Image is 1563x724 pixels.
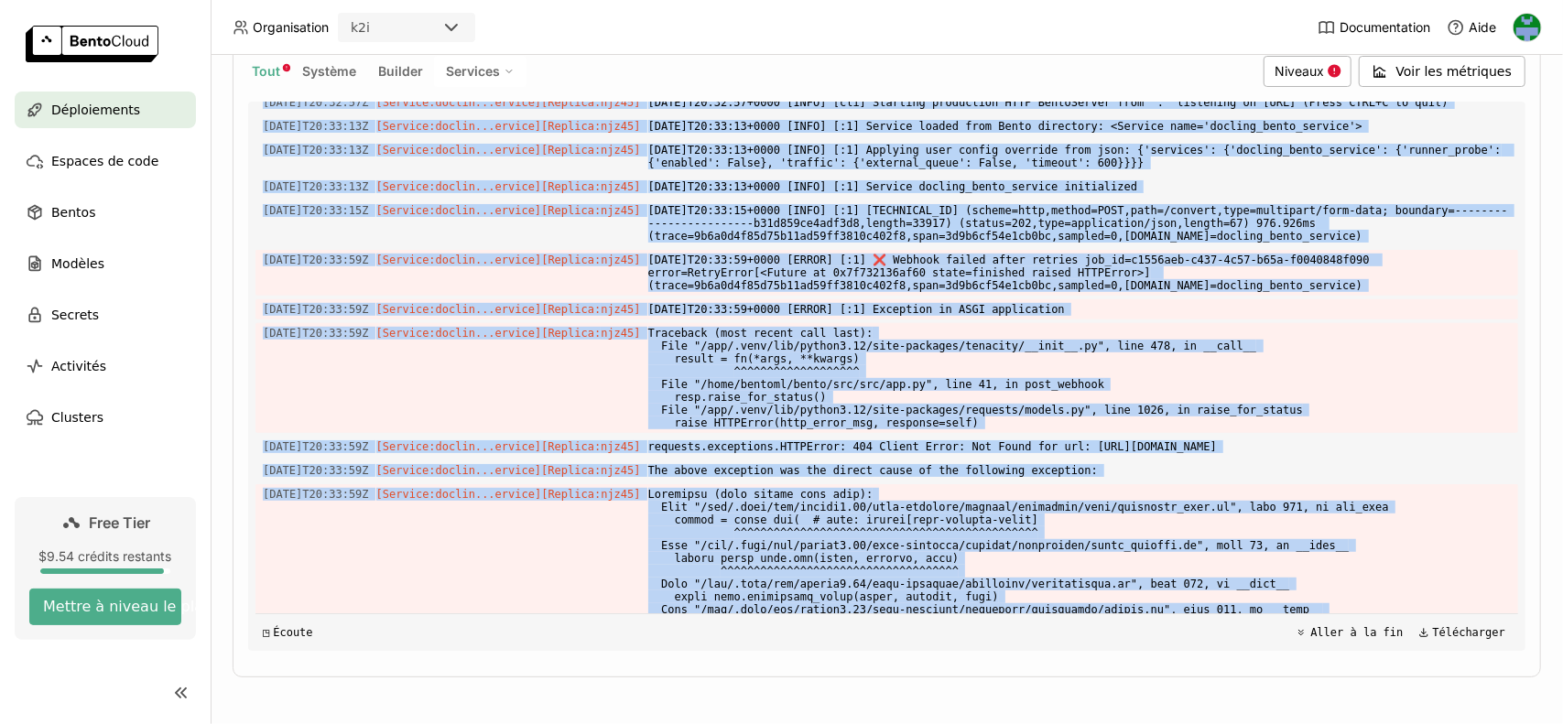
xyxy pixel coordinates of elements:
span: Voir les métriques [1396,62,1512,81]
span: [Service:doclin...ervice] [376,327,542,340]
div: Services [434,56,526,87]
span: Free Tier [90,513,151,532]
span: 2025-09-04T20:33:59.583Z [263,250,369,270]
span: Documentation [1340,19,1430,36]
span: [DATE]T20:33:13+0000 [INFO] [:1] Applying user config override from json: {'services': {'docling_... [648,140,1511,173]
span: Déploiements [51,99,140,121]
div: Aide [1447,18,1496,37]
span: [Replica:njz45] [541,303,640,316]
button: Télécharger [1413,621,1511,643]
span: [DATE]T20:32:57+0000 [INFO] [cli] Starting production HTTP BentoServer from "." listening on [URL... [648,92,1511,113]
span: ◳ [263,626,269,639]
a: Déploiements [15,92,196,128]
span: Bentos [51,201,95,223]
span: [Replica:njz45] [541,488,640,501]
a: Clusters [15,399,196,436]
span: Tout [252,63,280,79]
span: [Replica:njz45] [541,464,640,477]
span: Clusters [51,406,103,428]
div: Écoute [263,626,313,639]
span: [Replica:njz45] [541,96,640,109]
span: [Service:doclin...ervice] [376,120,542,133]
span: [Replica:njz45] [541,120,640,133]
a: Espaces de code [15,143,196,179]
span: [Service:doclin...ervice] [376,144,542,157]
span: 2025-09-04T20:33:59.594Z [263,437,369,457]
span: Organisation [253,19,329,36]
span: Builder [378,63,423,79]
span: [Service:doclin...ervice] [376,303,542,316]
span: 2025-09-04T20:33:15.314Z [263,200,369,221]
button: Mettre à niveau le plan [29,589,181,625]
a: Documentation [1318,18,1430,37]
span: Secrets [51,304,99,326]
span: Système [302,63,356,79]
span: 2025-09-04T20:33:59.594Z [263,323,369,343]
span: [Service:doclin...ervice] [376,488,542,501]
button: Système [298,59,360,83]
span: [DATE]T20:33:13+0000 [INFO] [:1] Service loaded from Bento directory: <Service name='docling_bent... [648,116,1511,136]
span: [Service:doclin...ervice] [376,96,542,109]
span: 2025-09-04T20:33:59.594Z [263,484,369,504]
button: Tout [248,59,284,83]
span: 2025-09-04T20:33:13.141Z [263,116,369,136]
span: [DATE]T20:33:15+0000 [INFO] [:1] [TECHNICAL_ID] (scheme=http,method=POST,path=/convert,type=multi... [648,200,1511,246]
a: Free Tier$9.54 crédits restantsMettre à niveau le plan [15,497,196,640]
span: Aide [1469,19,1496,36]
button: Aller à la fin [1290,621,1408,643]
span: [Replica:njz45] [541,180,640,193]
button: Voir les métriques [1359,56,1525,87]
span: 2025-09-04T20:33:59.594Z [263,460,369,481]
span: 2025-09-04T20:33:13.274Z [263,140,369,160]
span: [Service:doclin...ervice] [376,440,542,453]
div: Niveaux [1264,56,1351,87]
span: [Service:doclin...ervice] [376,204,542,217]
button: Builder [374,59,427,83]
span: Espaces de code [51,150,158,172]
a: Modèles [15,245,196,282]
span: [DATE]T20:33:59+0000 [ERROR] [:1] Exception in ASGI application [648,299,1511,319]
span: 2025-09-04T20:32:57.815Z [263,92,369,113]
div: k2i [351,18,370,37]
span: [Replica:njz45] [541,327,640,340]
span: [Service:doclin...ervice] [376,254,542,266]
span: Activités [51,355,106,377]
img: logo [26,26,158,62]
a: Activités [15,348,196,384]
div: $9.54 crédits restants [29,548,181,565]
span: [Replica:njz45] [541,254,640,266]
img: Gaethan Legrand [1514,14,1541,41]
span: 2025-09-04T20:33:13.597Z [263,177,369,197]
a: Secrets [15,297,196,333]
span: Services [446,63,500,80]
input: Selected k2i. [372,19,374,38]
span: Niveaux [1275,63,1325,79]
span: [Replica:njz45] [541,440,640,453]
span: [Service:doclin...ervice] [376,180,542,193]
span: The above exception was the direct cause of the following exception: [648,460,1511,481]
span: [Service:doclin...ervice] [376,464,542,477]
span: [DATE]T20:33:13+0000 [INFO] [:1] Service docling_bento_service initialized [648,177,1511,197]
a: Bentos [15,194,196,231]
span: Traceback (most recent call last): File "/app/.venv/lib/python3.12/site-packages/tenacity/__init_... [648,323,1511,433]
span: [DATE]T20:33:59+0000 [ERROR] [:1] ❌ Webhook failed after retries job_id=c1556aeb-c437-4c57-b65a-f... [648,250,1511,296]
span: Modèles [51,253,104,275]
span: [Replica:njz45] [541,144,640,157]
span: [Replica:njz45] [541,204,640,217]
span: 2025-09-04T20:33:59.594Z [263,299,369,319]
span: requests.exceptions.HTTPError: 404 Client Error: Not Found for url: [URL][DOMAIN_NAME] [648,437,1511,457]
